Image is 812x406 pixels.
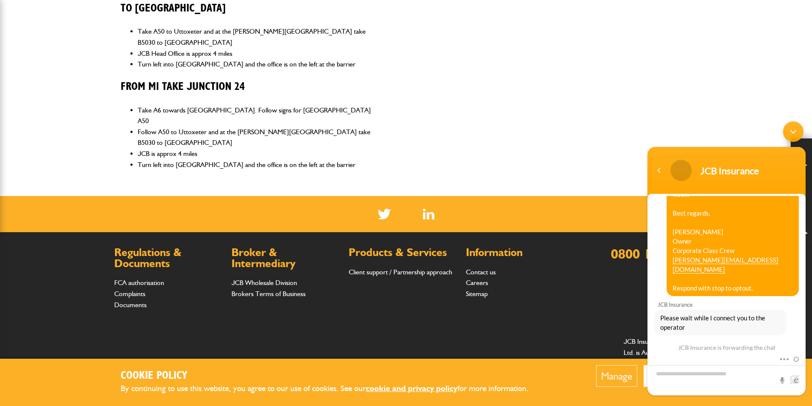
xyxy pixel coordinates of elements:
a: FCA authorisation [114,279,164,287]
li: Turn left into [GEOGRAPHIC_DATA] and the office is on the left at the barrier [138,59,378,70]
button: Manage [596,365,637,387]
a: JCB Wholesale Division [231,279,297,287]
p: By continuing to use this website, you agree to our use of cookies. See our for more information. [121,382,543,395]
li: Take A6 towards [GEOGRAPHIC_DATA]. Follow signs for [GEOGRAPHIC_DATA] A50 [138,105,378,127]
a: Documents [114,301,147,309]
a: Client support / Partnership approach [349,268,452,276]
h2: Products & Services [349,247,457,258]
a: Complaints [114,290,145,298]
a: Sitemap [466,290,488,298]
a: Contact us [466,268,496,276]
a: cookie and privacy policy [366,383,457,393]
a: LinkedIn [423,209,434,219]
iframe: SalesIQ Chatwindow [643,117,810,400]
li: Turn left into [GEOGRAPHIC_DATA] and the office is on the left at the barrier [138,159,378,170]
li: Follow A50 to Uttoxeter and at the [PERSON_NAME][GEOGRAPHIC_DATA] take B5030 to [GEOGRAPHIC_DATA] [138,127,378,148]
h2: Broker & Intermediary [231,247,340,269]
h2: Regulations & Documents [114,247,223,269]
li: JCB Head Office is approx 4 miles [138,48,378,59]
img: Linked In [423,209,434,219]
a: 0800 141 2877 [611,245,698,262]
h2: Cookie Policy [121,369,543,383]
a: Brokers Terms of Business [231,290,306,298]
img: Twitter [378,209,391,219]
h2: Information [466,247,575,258]
h3: From M1 take Junction 24 [121,81,378,94]
li: Take A50 to Uttoxeter and at the [PERSON_NAME][GEOGRAPHIC_DATA] take B5030 to [GEOGRAPHIC_DATA] [138,26,378,48]
a: Careers [466,279,488,287]
li: JCB is approx 4 miles [138,148,378,159]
